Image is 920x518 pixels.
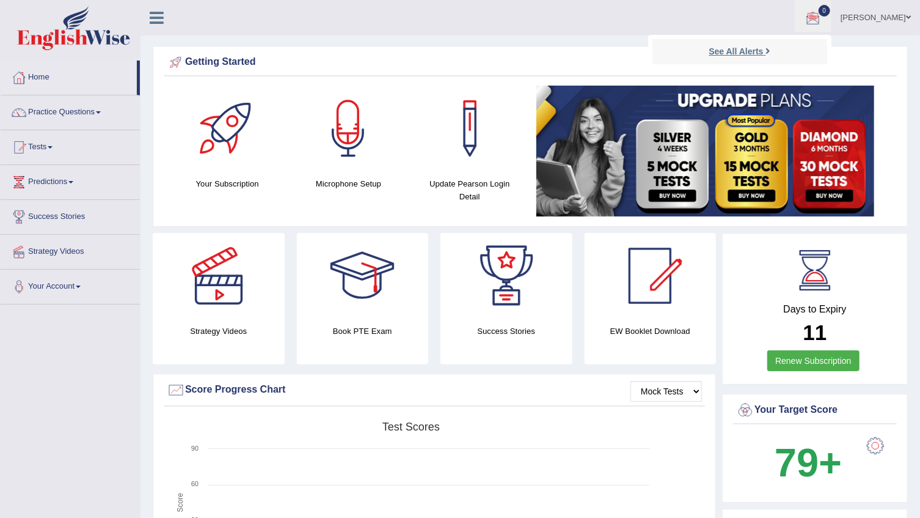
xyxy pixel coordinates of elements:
[1,61,137,91] a: Home
[585,325,717,338] h4: EW Booklet Download
[1,200,140,231] a: Success Stories
[736,304,894,315] h4: Days to Expiry
[536,86,874,216] img: small5.jpg
[1,165,140,196] a: Predictions
[736,401,894,420] div: Your Target Score
[819,5,831,17] span: 0
[1,235,140,265] a: Strategy Videos
[1,130,140,161] a: Tests
[191,445,199,452] text: 90
[167,53,894,72] div: Getting Started
[382,421,440,433] tspan: Test scores
[803,320,827,344] b: 11
[775,440,842,485] b: 79+
[1,95,140,126] a: Practice Questions
[1,270,140,300] a: Your Account
[176,493,184,512] tspan: Score
[297,325,429,338] h4: Book PTE Exam
[709,46,763,56] strong: See All Alerts
[415,177,524,203] h4: Update Pearson Login Detail
[191,480,199,487] text: 60
[173,177,282,190] h4: Your Subscription
[153,325,285,338] h4: Strategy Videos
[767,350,860,371] a: Renew Subscription
[440,325,572,338] h4: Success Stories
[706,45,773,58] a: See All Alerts
[294,177,403,190] h4: Microphone Setup
[167,381,702,399] div: Score Progress Chart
